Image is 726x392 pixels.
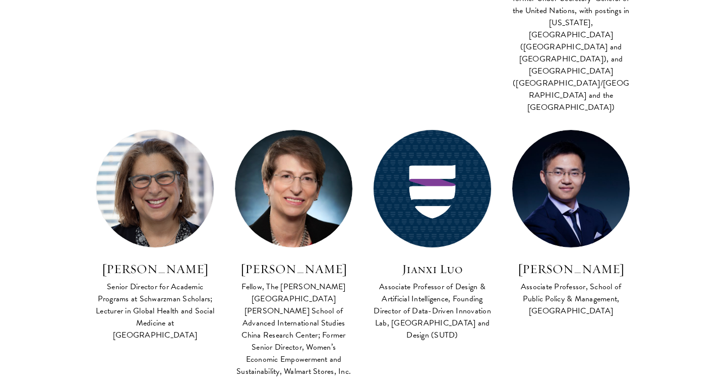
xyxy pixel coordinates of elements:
[373,260,492,278] h3: Jianxi Luo
[96,260,214,278] h3: [PERSON_NAME]
[96,129,214,342] a: [PERSON_NAME] Senior Director for Academic Programs at Schwarzman Scholars; Lecturer in Global He...
[373,129,492,342] a: Jianxi Luo Associate Professor of Design & Artificial Intelligence, Founding Director of Data-Dri...
[512,129,630,318] a: [PERSON_NAME] Associate Professor, School of Public Policy & Management, [GEOGRAPHIC_DATA]
[96,281,214,341] div: Senior Director for Academic Programs at Schwarzman Scholars; Lecturer in Global Health and Socia...
[234,260,353,278] h3: [PERSON_NAME]
[373,281,492,341] div: Associate Professor of Design & Artificial Intelligence, Founding Director of Data-Driven Innovat...
[512,281,630,317] div: Associate Professor, School of Public Policy & Management, [GEOGRAPHIC_DATA]
[234,281,353,377] div: Fellow, The [PERSON_NAME][GEOGRAPHIC_DATA][PERSON_NAME] School of Advanced International Studies ...
[512,260,630,278] h3: [PERSON_NAME]
[234,129,353,378] a: [PERSON_NAME] Fellow, The [PERSON_NAME][GEOGRAPHIC_DATA][PERSON_NAME] School of Advanced Internat...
